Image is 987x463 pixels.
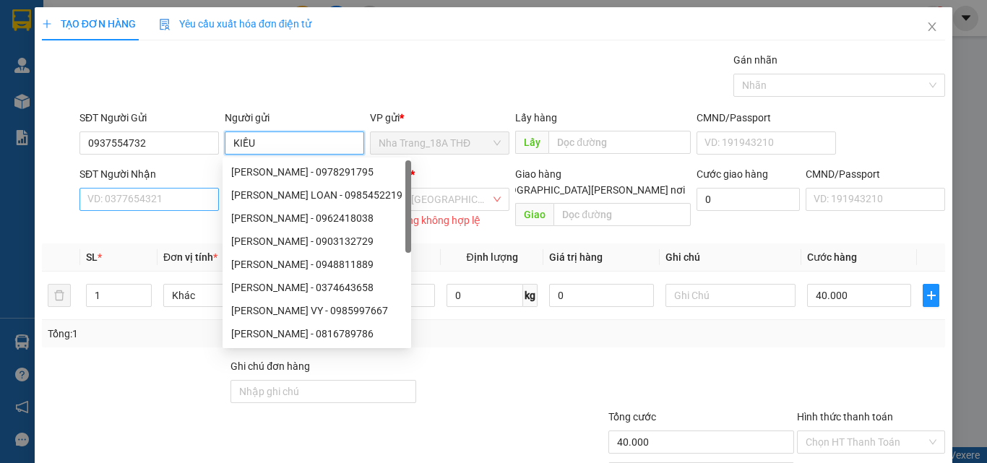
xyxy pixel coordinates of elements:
[553,203,691,226] input: Dọc đường
[223,230,411,253] div: KIỀU - 0903132729
[223,207,411,230] div: KIỀU - 0962418038
[223,253,411,276] div: KIỀU OANH - 0948811889
[515,168,561,180] span: Giao hàng
[697,168,768,180] label: Cước giao hàng
[163,251,217,263] span: Đơn vị tính
[515,112,557,124] span: Lấy hàng
[225,110,364,126] div: Người gửi
[223,299,411,322] div: KIỀU TUẤN VY - 0985997667
[660,243,801,272] th: Ghi chú
[697,110,836,126] div: CMND/Passport
[231,326,402,342] div: [PERSON_NAME] - 0816789786
[912,7,952,48] button: Close
[48,326,382,342] div: Tổng: 1
[230,380,416,403] input: Ghi chú đơn hàng
[79,166,219,182] div: SĐT Người Nhận
[549,251,603,263] span: Giá trị hàng
[159,19,171,30] img: icon
[86,251,98,263] span: SL
[806,166,945,182] div: CMND/Passport
[665,284,796,307] input: Ghi Chú
[523,284,538,307] span: kg
[42,18,136,30] span: TẠO ĐƠN HÀNG
[733,54,777,66] label: Gán nhãn
[923,290,939,301] span: plus
[231,280,402,295] div: [PERSON_NAME] - 0374643658
[515,203,553,226] span: Giao
[797,411,893,423] label: Hình thức thanh toán
[515,131,548,154] span: Lấy
[223,160,411,183] div: KIỀU - 0978291795
[42,19,52,29] span: plus
[223,322,411,345] div: KIỀU - 0816789786
[231,164,402,180] div: [PERSON_NAME] - 0978291795
[79,110,219,126] div: SĐT Người Gửi
[608,411,656,423] span: Tổng cước
[370,110,509,126] div: VP gửi
[697,188,800,211] input: Cước giao hàng
[466,251,517,263] span: Định lượng
[370,212,509,229] div: Văn phòng không hợp lệ
[231,187,402,203] div: [PERSON_NAME] LOAN - 0985452219
[807,251,857,263] span: Cước hàng
[379,132,501,154] span: Nha Trang_18A THĐ
[488,182,691,198] span: [GEOGRAPHIC_DATA][PERSON_NAME] nơi
[231,256,402,272] div: [PERSON_NAME] - 0948811889
[223,183,411,207] div: KIỀU LOAN - 0985452219
[231,210,402,226] div: [PERSON_NAME] - 0962418038
[172,285,285,306] span: Khác
[231,233,402,249] div: [PERSON_NAME] - 0903132729
[231,303,402,319] div: [PERSON_NAME] VY - 0985997667
[230,360,310,372] label: Ghi chú đơn hàng
[548,131,691,154] input: Dọc đường
[48,284,71,307] button: delete
[923,284,939,307] button: plus
[549,284,653,307] input: 0
[223,276,411,299] div: KIỀU - 0374643658
[926,21,938,33] span: close
[159,18,311,30] span: Yêu cầu xuất hóa đơn điện tử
